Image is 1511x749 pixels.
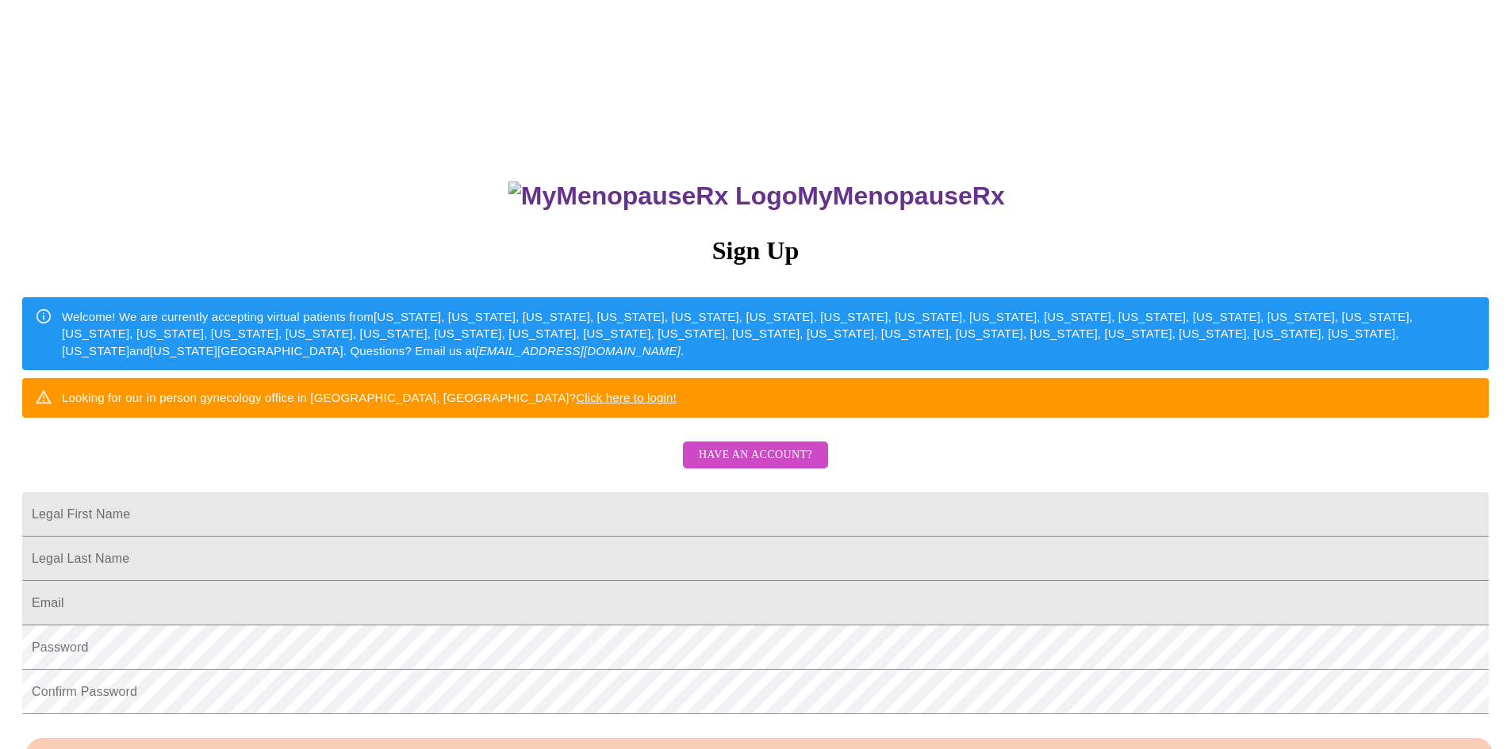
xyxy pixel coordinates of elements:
[62,383,677,412] div: Looking for our in person gynecology office in [GEOGRAPHIC_DATA], [GEOGRAPHIC_DATA]?
[62,302,1476,365] div: Welcome! We are currently accepting virtual patients from [US_STATE], [US_STATE], [US_STATE], [US...
[475,344,681,357] em: [EMAIL_ADDRESS][DOMAIN_NAME]
[25,182,1490,211] h3: MyMenopauseRx
[683,441,828,469] button: Have an account?
[22,236,1489,266] h3: Sign Up
[699,445,812,465] span: Have an account?
[576,391,677,404] a: Click here to login!
[679,459,832,472] a: Have an account?
[508,182,797,211] img: MyMenopauseRx Logo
